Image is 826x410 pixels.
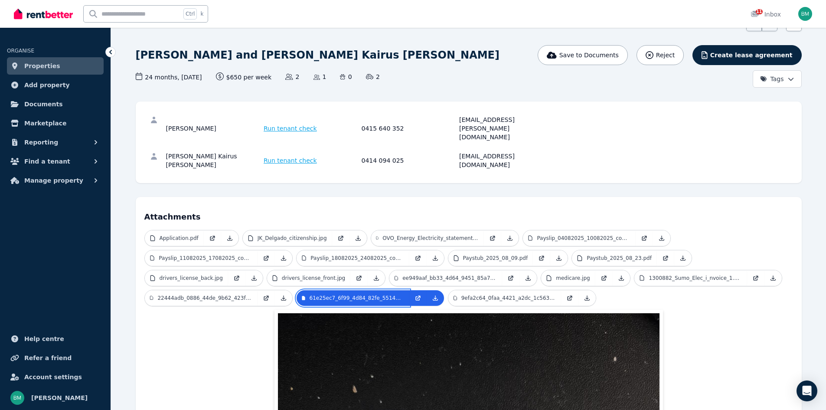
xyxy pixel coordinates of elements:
a: Open in new Tab [595,270,613,286]
p: Application.pdf [160,235,199,242]
a: ee949aaf_bb33_4d64_9451_85a7b0a66691.jpeg [389,270,502,286]
div: [PERSON_NAME] [166,115,261,141]
a: Open in new Tab [350,270,368,286]
a: Open in new Tab [258,290,275,306]
h4: Attachments [144,206,793,223]
a: 9efa2c64_0faa_4421_a2dc_1c5631de873e.jpeg [448,290,561,306]
p: JK_Delgado_citizenship.jpg [258,235,327,242]
a: JK_Delgado_citizenship.jpg [243,230,332,246]
button: Find a tenant [7,153,104,170]
p: Payslip_18082025_24082025_copy.pdf [310,255,404,262]
p: Payslip_04082025_10082025_copy.pdf [537,235,630,242]
span: Documents [24,99,63,109]
span: Tags [760,75,784,83]
span: Create lease agreement [710,51,793,59]
span: ORGANISE [7,48,34,54]
p: 9efa2c64_0faa_4421_a2dc_1c5631de873e.jpeg [461,295,556,302]
p: OVO_Energy_Electricity_statement_2025_07_02_to_2025_08_01.pdf [382,235,478,242]
span: Add property [24,80,70,90]
a: Download Attachment [653,230,670,246]
span: Marketplace [24,118,66,128]
a: Documents [7,95,104,113]
a: Open in new Tab [636,230,653,246]
a: Help centre [7,330,104,348]
a: Open in new Tab [258,250,275,266]
a: Open in new Tab [484,230,501,246]
a: Download Attachment [519,270,537,286]
span: 1 [313,72,326,81]
p: drivers_license_back.jpg [160,275,223,282]
div: 0415 640 352 [362,115,457,141]
span: k [200,10,203,17]
img: Brendan Meng [10,391,24,405]
a: 1300882_Sumo_Elec_i_nvoice_1.pdf [634,270,747,286]
a: Payslip_18082025_24082025_copy.pdf [297,250,409,266]
button: Save to Documents [538,45,628,65]
span: Manage property [24,175,83,186]
a: medicare.jpg [541,270,595,286]
a: Download Attachment [275,250,292,266]
a: Open in new Tab [747,270,764,286]
span: 11 [756,9,763,14]
p: Payslip_11082025_17082025_copy.pdf [159,255,252,262]
a: Download Attachment [674,250,692,266]
div: 0414 094 025 [362,152,457,169]
a: drivers_license_back.jpg [145,270,228,286]
div: [PERSON_NAME] Kairus [PERSON_NAME] [166,152,261,169]
a: drivers_license_front.jpg [267,270,350,286]
span: Save to Documents [559,51,619,59]
span: 24 months , [DATE] [136,72,202,82]
span: Ctrl [183,8,197,20]
a: 61e25ec7_6f99_4d84_82fe_5514726c59a3.jpeg [297,290,409,306]
span: [PERSON_NAME] [31,393,88,403]
button: Manage property [7,172,104,189]
a: Open in new Tab [228,270,245,286]
a: Download Attachment [368,270,385,286]
a: OVO_Energy_Electricity_statement_2025_07_02_to_2025_08_01.pdf [371,230,484,246]
p: ee949aaf_bb33_4d64_9451_85a7b0a66691.jpeg [402,275,497,282]
a: Application.pdf [145,230,204,246]
span: 2 [366,72,380,81]
p: 1300882_Sumo_Elec_i_nvoice_1.pdf [649,275,741,282]
a: Marketplace [7,115,104,132]
p: drivers_license_front.jpg [282,275,345,282]
button: Tags [753,70,802,88]
a: Download Attachment [349,230,367,246]
p: medicare.jpg [556,275,590,282]
span: Account settings [24,372,82,382]
span: 0 [340,72,352,81]
p: Paystub_2025_08_09.pdf [463,255,528,262]
div: [EMAIL_ADDRESS][DOMAIN_NAME] [459,152,555,169]
a: Open in new Tab [657,250,674,266]
div: Open Intercom Messenger [797,380,817,401]
span: Help centre [24,334,64,344]
p: Paystub_2025_08_23.pdf [587,255,652,262]
span: $650 per week [216,72,272,82]
a: Download Attachment [221,230,238,246]
a: Paystub_2025_08_09.pdf [448,250,533,266]
p: 22444adb_0886_44de_9b62_423f296e34a0.jpeg [157,295,252,302]
a: Download Attachment [578,290,596,306]
a: Download Attachment [427,250,444,266]
a: 22444adb_0886_44de_9b62_423f296e34a0.jpeg [145,290,258,306]
span: Reporting [24,137,58,148]
a: Open in new Tab [533,250,550,266]
a: Download Attachment [427,290,444,306]
a: Open in new Tab [502,270,519,286]
img: RentBetter [14,7,73,20]
a: Payslip_04082025_10082025_copy.pdf [523,230,636,246]
a: Account settings [7,368,104,386]
a: Open in new Tab [409,290,427,306]
a: Download Attachment [245,270,263,286]
span: Properties [24,61,60,71]
span: Run tenant check [264,124,317,133]
img: Brendan Meng [798,7,812,21]
span: Run tenant check [264,156,317,165]
button: Create lease agreement [692,45,801,65]
a: Download Attachment [550,250,568,266]
a: Open in new Tab [409,250,427,266]
a: Download Attachment [764,270,782,286]
a: Properties [7,57,104,75]
button: Reporting [7,134,104,151]
span: Reject [656,51,675,59]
